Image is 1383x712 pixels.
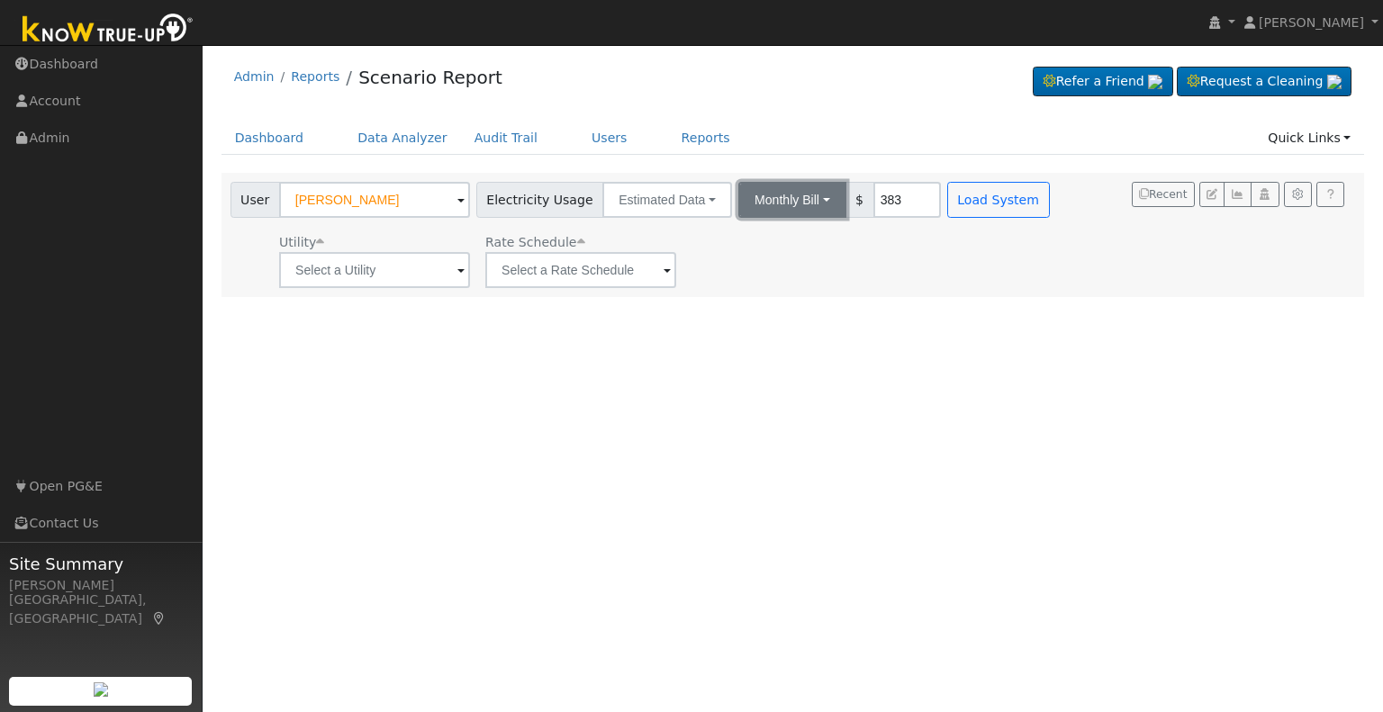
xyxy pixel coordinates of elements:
[602,182,732,218] button: Estimated Data
[234,69,275,84] a: Admin
[1132,182,1195,207] button: Recent
[230,182,280,218] span: User
[1259,15,1364,30] span: [PERSON_NAME]
[358,67,502,88] a: Scenario Report
[485,252,676,288] input: Select a Rate Schedule
[221,122,318,155] a: Dashboard
[151,611,167,626] a: Map
[9,576,193,595] div: [PERSON_NAME]
[9,590,193,628] div: [GEOGRAPHIC_DATA], [GEOGRAPHIC_DATA]
[738,182,846,218] button: Monthly Bill
[1033,67,1173,97] a: Refer a Friend
[1254,122,1364,155] a: Quick Links
[578,122,641,155] a: Users
[291,69,339,84] a: Reports
[461,122,551,155] a: Audit Trail
[344,122,461,155] a: Data Analyzer
[94,682,108,697] img: retrieve
[1224,182,1252,207] button: Multi-Series Graph
[1284,182,1312,207] button: Settings
[1327,75,1342,89] img: retrieve
[1148,75,1162,89] img: retrieve
[279,182,470,218] input: Select a User
[9,552,193,576] span: Site Summary
[279,252,470,288] input: Select a Utility
[1199,182,1225,207] button: Edit User
[14,10,203,50] img: Know True-Up
[947,182,1050,218] button: Load System
[668,122,744,155] a: Reports
[845,182,874,218] span: $
[1177,67,1351,97] a: Request a Cleaning
[279,233,470,252] div: Utility
[476,182,603,218] span: Electricity Usage
[1251,182,1279,207] button: Login As
[485,235,584,249] span: Alias: None
[1316,182,1344,207] a: Help Link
